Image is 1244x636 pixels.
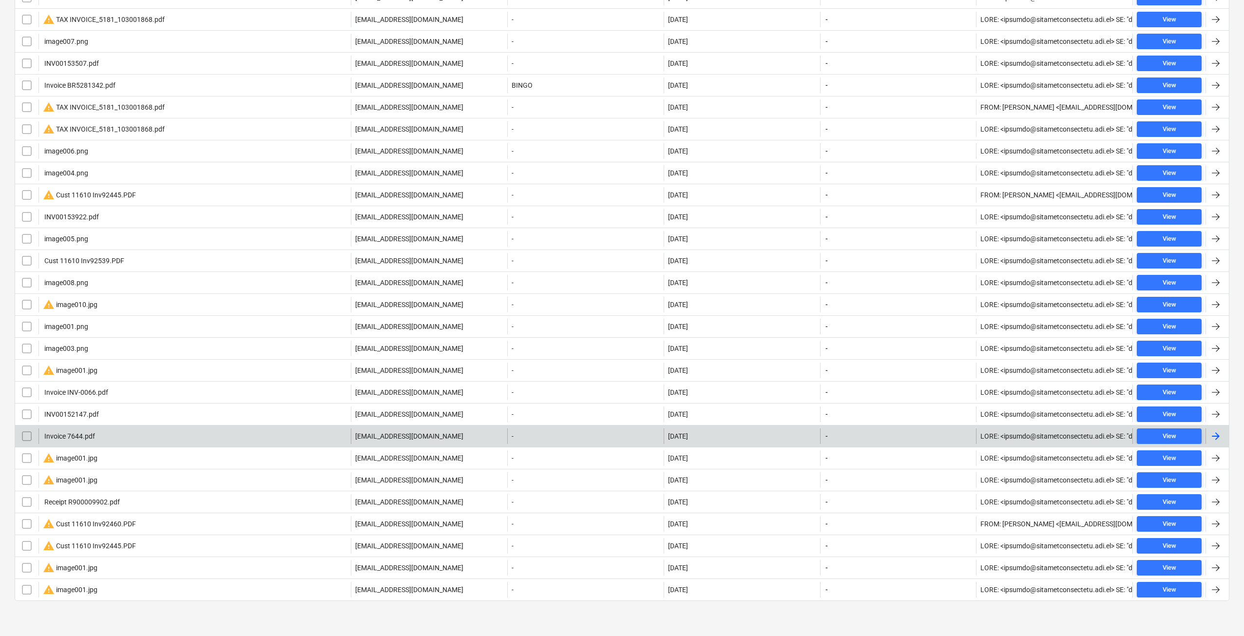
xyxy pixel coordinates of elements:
div: - [507,34,664,49]
div: [DATE] [668,147,688,155]
div: View [1163,14,1176,25]
div: [DATE] [668,81,688,89]
div: - [507,494,664,510]
div: [DATE] [668,301,688,308]
span: - [824,190,829,200]
div: [DATE] [668,323,688,330]
p: [EMAIL_ADDRESS][DOMAIN_NAME] [355,409,463,419]
button: View [1137,297,1202,312]
span: warning [43,189,55,201]
span: - [824,212,829,222]
span: warning [43,474,55,486]
div: image006.png [43,147,88,155]
span: - [824,585,829,595]
div: [DATE] [668,38,688,45]
p: [EMAIL_ADDRESS][DOMAIN_NAME] [355,102,463,112]
div: View [1163,80,1176,91]
span: warning [43,123,55,135]
p: [EMAIL_ADDRESS][DOMAIN_NAME] [355,322,463,331]
button: View [1137,165,1202,181]
div: View [1163,168,1176,179]
button: View [1137,406,1202,422]
div: TAX INVOICE_5181_103001868.pdf [43,101,165,113]
div: View [1163,190,1176,201]
span: - [824,37,829,46]
p: [EMAIL_ADDRESS][DOMAIN_NAME] [355,146,463,156]
div: View [1163,562,1176,574]
button: View [1137,253,1202,269]
button: View [1137,341,1202,356]
div: Cust 11610 Inv92445.PDF [43,540,136,552]
span: warning [43,562,55,574]
div: INV00153507.pdf [43,59,99,67]
p: [EMAIL_ADDRESS][DOMAIN_NAME] [355,234,463,244]
button: View [1137,275,1202,290]
div: - [507,275,664,290]
div: [DATE] [668,125,688,133]
div: - [507,143,664,159]
span: warning [43,299,55,310]
span: - [824,234,829,244]
div: View [1163,409,1176,420]
button: View [1137,187,1202,203]
div: Cust 11610 Inv92460.PDF [43,518,136,530]
button: View [1137,99,1202,115]
p: [EMAIL_ADDRESS][DOMAIN_NAME] [355,366,463,375]
div: image001.jpg [43,562,97,574]
p: [EMAIL_ADDRESS][DOMAIN_NAME] [355,453,463,463]
div: image001.jpg [43,452,97,464]
div: - [507,319,664,334]
p: [EMAIL_ADDRESS][DOMAIN_NAME] [355,585,463,595]
span: warning [43,101,55,113]
div: Invoice 7644.pdf [43,432,95,440]
p: [EMAIL_ADDRESS][DOMAIN_NAME] [355,519,463,529]
div: View [1163,475,1176,486]
button: View [1137,12,1202,27]
span: - [824,168,829,178]
p: [EMAIL_ADDRESS][DOMAIN_NAME] [355,15,463,24]
div: View [1163,453,1176,464]
span: - [824,519,829,529]
span: - [824,344,829,353]
div: View [1163,124,1176,135]
span: - [824,102,829,112]
span: - [824,453,829,463]
button: View [1137,34,1202,49]
button: View [1137,516,1202,532]
button: View [1137,538,1202,554]
div: View [1163,277,1176,289]
div: [DATE] [668,454,688,462]
div: View [1163,36,1176,47]
span: - [824,15,829,24]
div: - [507,406,664,422]
p: [EMAIL_ADDRESS][DOMAIN_NAME] [355,80,463,90]
span: - [824,387,829,397]
div: View [1163,540,1176,552]
div: - [507,253,664,269]
div: [DATE] [668,279,688,287]
div: [DATE] [668,59,688,67]
div: View [1163,431,1176,442]
span: warning [43,452,55,464]
button: View [1137,363,1202,378]
span: - [824,475,829,485]
span: - [824,58,829,68]
p: [EMAIL_ADDRESS][DOMAIN_NAME] [355,58,463,68]
div: image010.jpg [43,299,97,310]
div: [DATE] [668,586,688,594]
span: - [824,146,829,156]
div: [DATE] [668,169,688,177]
div: [DATE] [668,498,688,506]
div: - [507,341,664,356]
p: [EMAIL_ADDRESS][DOMAIN_NAME] [355,475,463,485]
div: [DATE] [668,388,688,396]
span: - [824,80,829,90]
div: - [507,12,664,27]
div: image001.png [43,323,88,330]
div: INV00152147.pdf [43,410,99,418]
div: View [1163,58,1176,69]
div: image007.png [43,38,88,45]
div: View [1163,321,1176,332]
p: [EMAIL_ADDRESS][DOMAIN_NAME] [355,124,463,134]
div: - [507,582,664,597]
